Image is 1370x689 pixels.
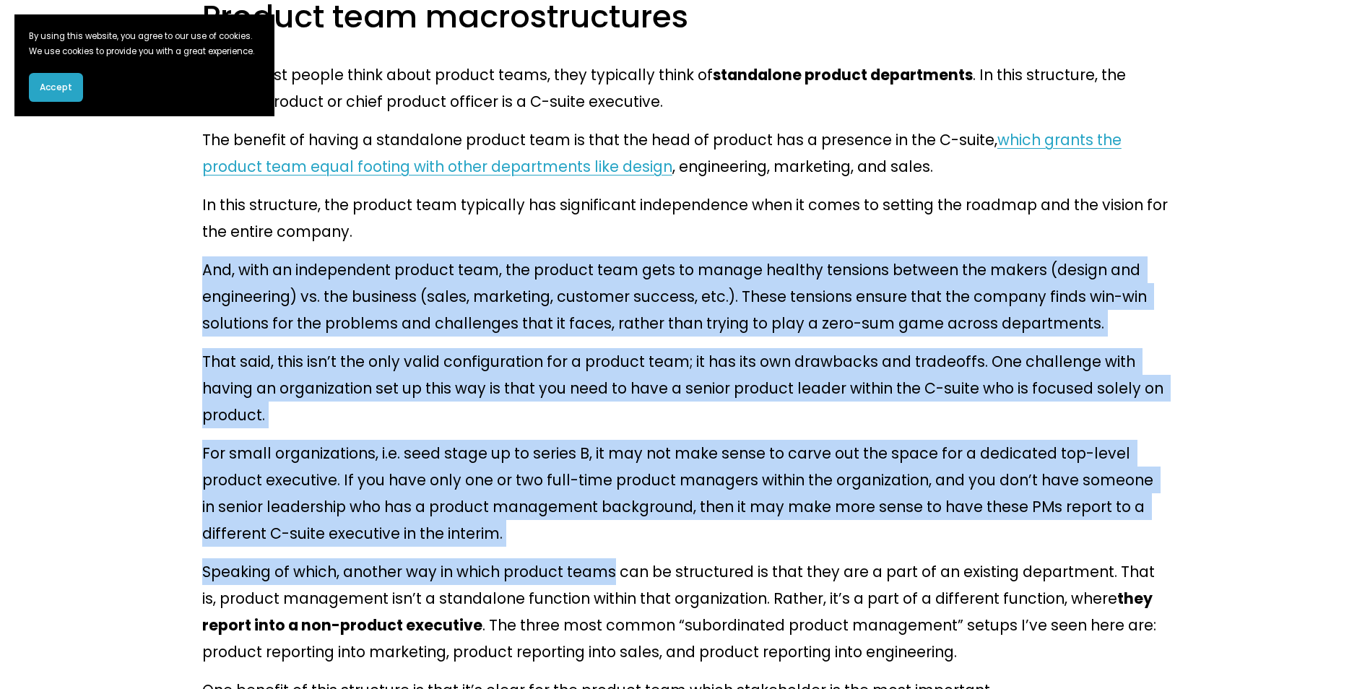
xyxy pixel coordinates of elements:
[202,348,1168,428] p: That said, this isn’t the only valid configuration for a product team; it has its own drawbacks a...
[202,191,1168,245] p: In this structure, the product team typically has significant independence when it comes to setti...
[202,61,1168,115] p: When most people think about product teams, they typically think of . In this structure, the head...
[29,29,260,58] p: By using this website, you agree to our use of cookies. We use cookies to provide you with a grea...
[202,126,1168,180] p: The benefit of having a standalone product team is that the head of product has a presence in the...
[202,588,1156,636] strong: they report into a non-product executive
[202,558,1168,665] p: Speaking of which, another way in which product teams can be structured is that they are a part o...
[713,64,973,85] strong: standalone product departments
[202,440,1168,547] p: For small organizations, i.e. seed stage up to series B, it may not make sense to carve out the s...
[29,73,83,102] button: Accept
[14,14,274,116] section: Cookie banner
[202,256,1168,337] p: And, with an independent product team, the product team gets to manage healthy tensions between t...
[40,81,72,94] span: Accept
[202,129,1122,177] a: which grants the product team equal footing with other departments like design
